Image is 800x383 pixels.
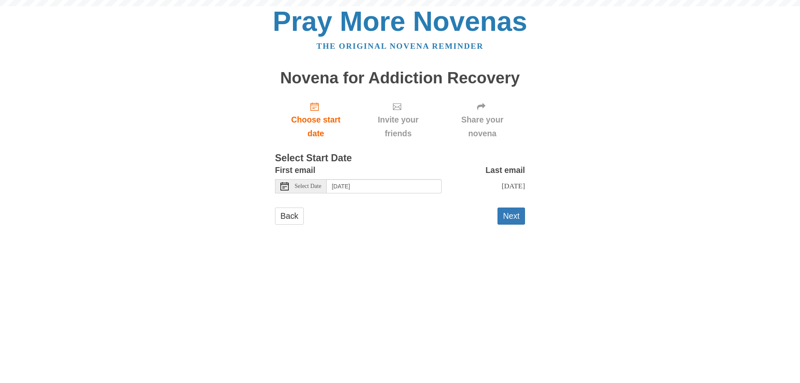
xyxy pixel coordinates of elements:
a: Back [275,208,304,225]
span: [DATE] [502,182,525,190]
label: First email [275,163,315,177]
div: Click "Next" to confirm your start date first. [440,95,525,145]
a: Pray More Novenas [273,6,527,37]
span: Invite your friends [365,113,431,140]
a: The original novena reminder [317,42,484,50]
button: Next [497,208,525,225]
span: Choose start date [283,113,348,140]
label: Last email [485,163,525,177]
span: Select Date [295,183,321,189]
div: Click "Next" to confirm your start date first. [357,95,440,145]
h3: Select Start Date [275,153,525,164]
h1: Novena for Addiction Recovery [275,69,525,87]
a: Choose start date [275,95,357,145]
span: Share your novena [448,113,517,140]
